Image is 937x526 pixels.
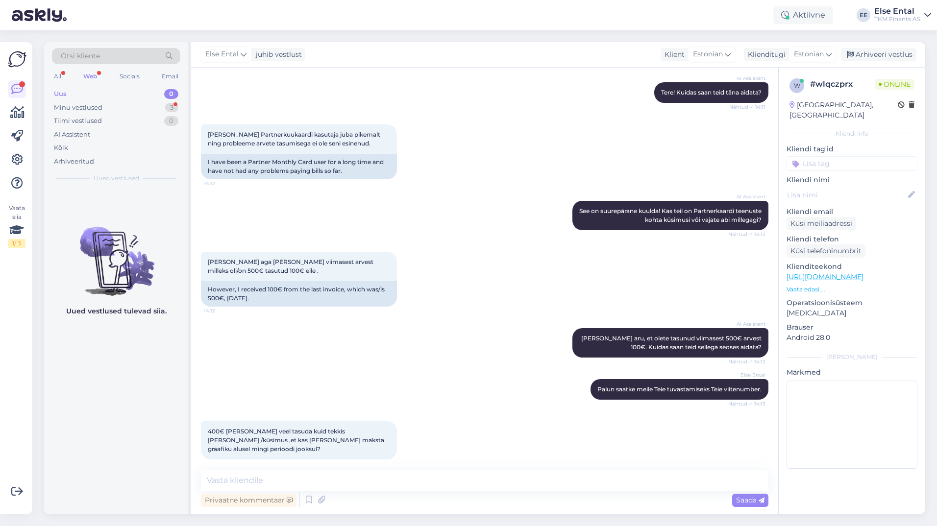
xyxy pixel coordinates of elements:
span: 400€ [PERSON_NAME] veel tasuda kuid tekkis [PERSON_NAME] /küsimus ,et kas [PERSON_NAME] maksta gr... [208,428,386,453]
div: Else Ental [874,7,920,15]
div: Tiimi vestlused [54,116,102,126]
p: Kliendi telefon [787,234,917,244]
div: 1 / 3 [8,239,25,248]
div: 0 [164,116,178,126]
p: Vaata edasi ... [787,285,917,294]
div: Kõik [54,143,68,153]
div: 0 [164,89,178,99]
input: Lisa tag [787,156,917,171]
div: Aktiivne [773,6,833,24]
span: Else Ental [205,49,239,60]
div: Kliendi info [787,129,917,138]
div: All [52,70,63,83]
span: Palun saatke meile Teie tuvastamiseks Teie viitenumber. [597,385,762,393]
span: Uued vestlused [94,174,139,183]
p: Operatsioonisüsteem [787,298,917,308]
span: Tere! Kuidas saan teid täna aidata? [661,89,762,96]
div: juhib vestlust [252,49,302,60]
span: w [794,82,800,89]
p: Kliendi nimi [787,175,917,185]
div: Socials [118,70,142,83]
div: Privaatne kommentaar [201,494,296,507]
p: Kliendi email [787,207,917,217]
div: Klienditugi [744,49,786,60]
span: Estonian [794,49,824,60]
span: 14:12 [204,307,241,314]
span: Saada [736,496,764,504]
div: Uus [54,89,67,99]
a: [URL][DOMAIN_NAME] [787,272,863,281]
span: [PERSON_NAME] aru, et olete tasunud viimasest 500€ arvest 100€. Kuidas saan teid sellega seoses a... [581,335,763,351]
span: Nähtud ✓ 14:12 [728,231,765,238]
div: Email [160,70,180,83]
div: # wlqczprx [810,78,875,90]
p: Klienditeekond [787,262,917,272]
div: Vaata siia [8,204,25,248]
div: Web [81,70,99,83]
span: 14:13 [204,460,241,467]
span: Otsi kliente [61,51,100,61]
p: Uued vestlused tulevad siia. [66,306,167,316]
span: See on suurepärane kuulda! Kas teil on Partnerkaardi teenuste kohta küsimusi või vajate abi mille... [579,207,763,223]
span: Nähtud ✓ 14:11 [729,103,765,111]
span: Online [875,79,914,90]
span: AI Assistent [729,193,765,200]
span: [PERSON_NAME] Partnerkuukaardi kasutaja juba pikemalt ning probleeme arvete tasumisega ei ole sen... [208,131,382,147]
div: Küsi meiliaadressi [787,217,856,230]
p: Brauser [787,322,917,333]
div: Küsi telefoninumbrit [787,244,865,258]
div: EE [857,8,870,22]
span: Nähtud ✓ 14:13 [728,400,765,407]
div: However, I received 100€ from the last invoice, which was/is 500€, [DATE]. [201,281,397,307]
div: Klient [661,49,685,60]
p: Märkmed [787,367,917,378]
div: Arhiveeri vestlus [841,48,916,61]
p: Kliendi tag'id [787,144,917,154]
span: AI Assistent [729,74,765,82]
span: 14:12 [204,180,241,187]
p: [MEDICAL_DATA] [787,308,917,318]
input: Lisa nimi [787,190,906,200]
span: Estonian [693,49,723,60]
span: [PERSON_NAME] aga [PERSON_NAME] viimasest arvest milleks oli/on 500€ tasutud 100€ eile . [208,258,375,274]
img: No chats [44,209,188,297]
div: [PERSON_NAME] [787,353,917,361]
span: Nähtud ✓ 14:12 [728,358,765,365]
div: 3 [165,103,178,113]
a: Else EntalTKM Finants AS [874,7,931,23]
div: [GEOGRAPHIC_DATA], [GEOGRAPHIC_DATA] [789,100,898,120]
div: TKM Finants AS [874,15,920,23]
div: I have been a Partner Monthly Card user for a long time and have not had any problems paying bill... [201,154,397,179]
div: Minu vestlused [54,103,102,113]
div: Arhiveeritud [54,157,94,167]
img: Askly Logo [8,50,26,69]
span: AI Assistent [729,320,765,328]
span: Else Ental [729,371,765,379]
p: Android 28.0 [787,333,917,343]
div: AI Assistent [54,130,90,140]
